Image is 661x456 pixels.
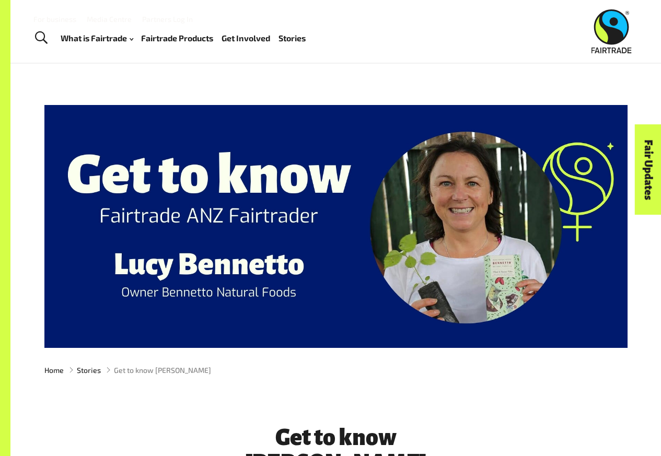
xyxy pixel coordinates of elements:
a: Home [44,365,64,376]
a: For business [33,15,76,24]
a: What is Fairtrade [61,31,133,45]
a: Fairtrade Products [141,31,213,45]
span: Get to know [PERSON_NAME] [114,365,211,376]
a: Stories [77,365,101,376]
a: Toggle Search [28,25,54,51]
a: Media Centre [87,15,132,24]
img: Fairtrade Australia New Zealand logo [592,9,632,53]
a: Get Involved [222,31,270,45]
a: Partners Log In [142,15,193,24]
a: Stories [279,31,306,45]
